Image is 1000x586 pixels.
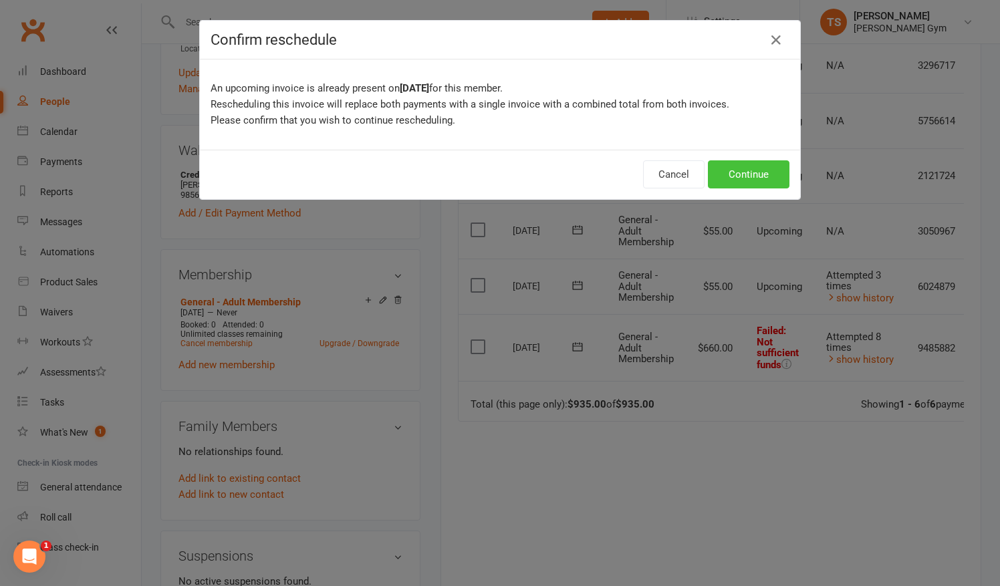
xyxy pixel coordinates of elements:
[211,31,789,48] h4: Confirm reschedule
[41,541,51,551] span: 1
[211,80,789,128] p: An upcoming invoice is already present on for this member. Rescheduling this invoice will replace...
[765,29,787,51] button: Close
[13,541,45,573] iframe: Intercom live chat
[708,160,789,188] button: Continue
[400,82,429,94] b: [DATE]
[643,160,705,188] button: Cancel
